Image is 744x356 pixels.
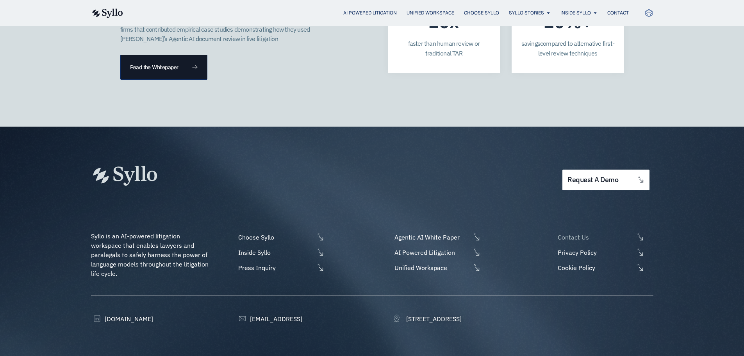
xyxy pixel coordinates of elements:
[556,248,653,257] a: Privacy Policy
[91,9,123,18] img: syllo
[562,170,649,190] a: request a demo
[236,248,325,257] a: Inside Syllo
[393,314,462,324] a: [STREET_ADDRESS]
[407,9,454,16] a: Unified Workspace
[556,263,634,272] span: Cookie Policy
[556,248,634,257] span: Privacy Policy
[120,55,208,80] a: Read the Whitepaper
[91,314,153,324] a: [DOMAIN_NAME]
[236,233,314,242] span: Choose Syllo
[450,17,459,26] span: x
[103,314,153,324] span: [DOMAIN_NAME]
[556,233,653,242] a: Contact Us
[393,233,481,242] a: Agentic AI White Paper
[139,9,629,17] div: Menu Toggle
[544,17,565,26] span: 20
[404,314,462,324] span: [STREET_ADDRESS]
[464,9,499,16] a: Choose Syllo
[567,176,618,184] span: request a demo
[509,9,544,16] a: Syllo Stories
[236,248,314,257] span: Inside Syllo
[556,263,653,272] a: Cookie Policy
[428,17,450,26] span: 20
[139,9,629,17] nav: Menu
[521,39,540,47] span: savings
[393,263,471,272] span: Unified Workspace
[607,9,629,16] a: Contact
[91,232,210,277] span: Syllo is an AI-powered litigation workspace that enables lawyers and paralegals to safely harness...
[393,248,471,257] span: AI Powered Litigation
[560,9,591,16] a: Inside Syllo
[393,233,471,242] span: Agentic AI White Paper
[236,233,325,242] a: Choose Syllo
[565,17,592,26] span: %+
[248,314,302,324] span: [EMAIL_ADDRESS]
[236,263,314,272] span: Press Inquiry
[408,39,480,57] span: faster than human review or traditional TAR
[236,314,302,324] a: [EMAIL_ADDRESS]
[556,233,634,242] span: Contact Us
[343,9,397,16] a: AI Powered Litigation
[393,248,481,257] a: AI Powered Litigation
[393,263,481,272] a: Unified Workspace
[236,263,325,272] a: Press Inquiry
[130,64,178,70] span: Read the Whitepaper
[538,39,614,57] span: compared to alternative first-level review techniques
